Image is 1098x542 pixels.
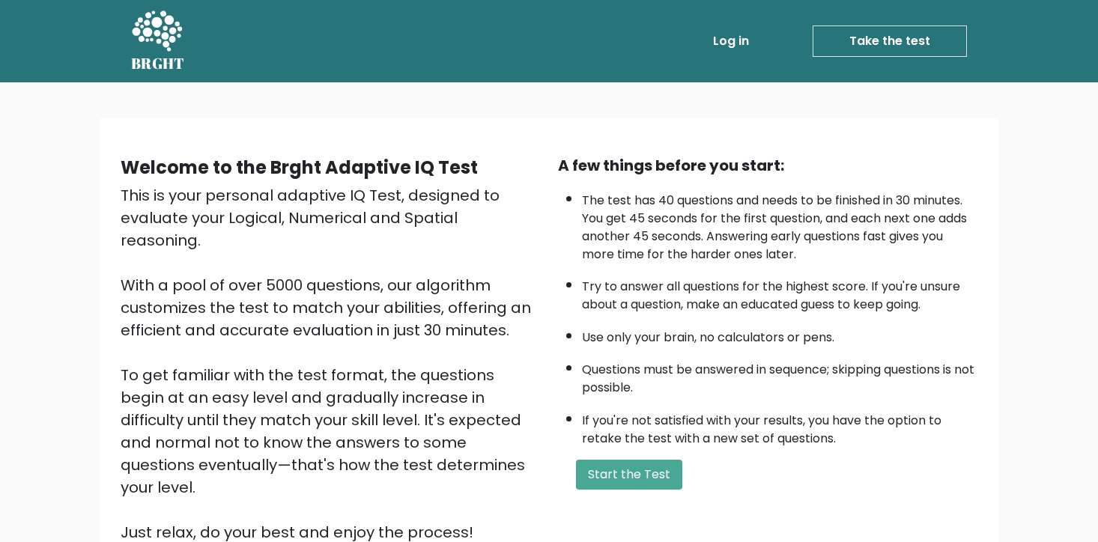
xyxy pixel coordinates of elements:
li: Use only your brain, no calculators or pens. [582,321,977,347]
a: Log in [707,26,755,56]
li: Questions must be answered in sequence; skipping questions is not possible. [582,353,977,397]
li: Try to answer all questions for the highest score. If you're unsure about a question, make an edu... [582,270,977,314]
a: Take the test [813,25,967,57]
a: BRGHT [131,6,185,76]
div: A few things before you start: [558,154,977,177]
h5: BRGHT [131,55,185,73]
b: Welcome to the Brght Adaptive IQ Test [121,155,478,180]
button: Start the Test [576,460,682,490]
li: If you're not satisfied with your results, you have the option to retake the test with a new set ... [582,404,977,448]
li: The test has 40 questions and needs to be finished in 30 minutes. You get 45 seconds for the firs... [582,184,977,264]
